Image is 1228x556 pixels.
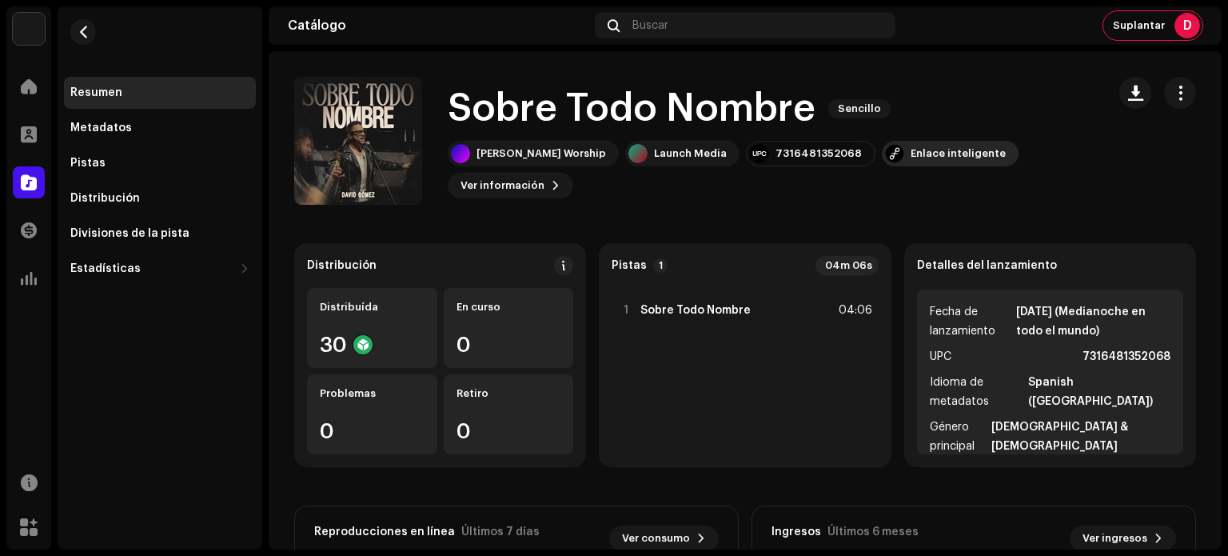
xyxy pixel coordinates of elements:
[1016,302,1170,341] strong: [DATE] (Medianoche en todo el mundo)
[70,227,189,240] div: Divisiones de la pista
[775,147,862,160] div: 7316481352068
[13,13,45,45] img: b0ad06a2-fc67-4620-84db-15bc5929e8a0
[70,122,132,134] div: Metadatos
[1174,13,1200,38] div: D
[815,256,879,275] div: 04m 06s
[461,526,540,538] div: Últimos 7 días
[307,259,377,272] div: Distribución
[320,387,425,400] div: Problemas
[640,304,751,317] strong: Sobre Todo Nombre
[64,253,256,285] re-m-nav-dropdown: Estadísticas
[70,262,141,275] div: Estadísticas
[64,77,256,109] re-m-nav-item: Resumen
[1082,522,1147,554] span: Ver ingresos
[612,259,647,272] strong: Pistas
[64,218,256,250] re-m-nav-item: Divisiones de la pista
[653,258,668,273] p-badge: 1
[622,522,690,554] span: Ver consumo
[448,83,815,134] h1: Sobre Todo Nombre
[1028,373,1170,411] strong: Spanish ([GEOGRAPHIC_DATA])
[457,301,561,314] div: En curso
[1082,347,1170,366] strong: 7316481352068
[828,99,891,118] span: Sencillo
[448,173,573,198] button: Ver información
[64,112,256,144] re-m-nav-item: Metadatos
[457,387,561,400] div: Retiro
[917,259,1057,272] strong: Detalles del lanzamiento
[288,19,588,32] div: Catálogo
[64,182,256,214] re-m-nav-item: Distribución
[476,147,606,160] div: [PERSON_NAME] Worship
[460,170,544,202] span: Ver información
[827,526,919,538] div: Últimos 6 meses
[991,418,1170,456] strong: [DEMOGRAPHIC_DATA] & [DEMOGRAPHIC_DATA]
[930,302,1014,341] span: Fecha de lanzamiento
[930,418,989,456] span: Género principal
[632,19,668,32] span: Buscar
[911,147,1006,160] div: Enlace inteligente
[771,526,821,538] div: Ingresos
[654,147,727,160] div: Launch Media
[70,157,106,170] div: Pistas
[609,526,719,551] button: Ver consumo
[314,526,455,538] div: Reproducciones en línea
[70,192,140,205] div: Distribución
[1113,19,1165,32] span: Suplantar
[1070,526,1176,551] button: Ver ingresos
[930,347,951,366] span: UPC
[837,301,872,320] div: 04:06
[70,86,122,99] div: Resumen
[64,147,256,179] re-m-nav-item: Pistas
[930,373,1025,411] span: Idioma de metadatos
[320,301,425,314] div: Distribuída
